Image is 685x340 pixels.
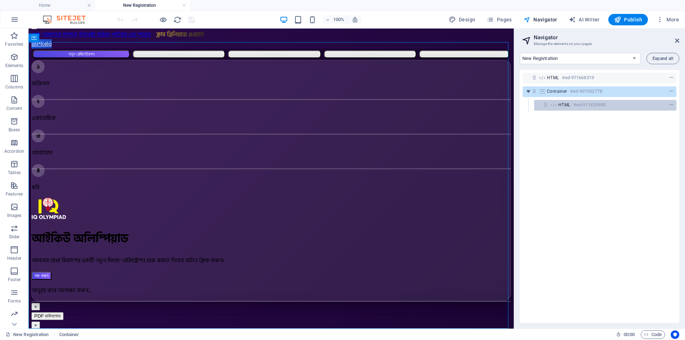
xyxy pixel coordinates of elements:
a: Click to cancel selection. Double-click to open Pages [6,330,49,339]
span: Navigator [523,16,557,23]
span: Publish [614,16,642,23]
p: Slider [9,234,20,240]
span: : [629,332,630,337]
p: Content [6,106,22,111]
button: Publish [608,14,648,25]
span: HTML [547,75,559,81]
p: Accordion [4,148,24,154]
button: 100% [323,15,348,24]
button: Expand all [646,53,679,64]
div: Design (Ctrl+Alt+Y) [446,14,478,25]
button: context-menu [668,73,675,82]
i: On resize automatically adjust zoom level to fit chosen device. [352,16,358,23]
button: reload [173,15,182,24]
span: More [656,16,679,23]
p: Marketing [4,320,24,325]
p: Favorites [5,41,23,47]
p: Images [7,213,22,218]
span: Click to select. Double-click to edit [59,330,79,339]
button: context-menu [668,101,675,109]
span: Design [449,16,476,23]
p: Footer [8,277,21,283]
p: Features [6,191,23,197]
h6: #ed-911420695 [573,101,605,109]
button: toggle-expand [524,87,533,96]
h4: New Registration [95,1,190,9]
h6: Session time [616,330,635,339]
button: More [654,14,682,25]
button: Navigator [521,14,560,25]
button: context-menu [668,87,675,96]
h6: #ed-907352778 [570,87,602,96]
button: Usercentrics [671,330,679,339]
nav: breadcrumb [59,330,79,339]
p: Elements [5,63,24,68]
button: Pages [484,14,514,25]
span: 00 00 [624,330,635,339]
p: Boxes [9,127,20,133]
p: Header [7,255,21,261]
p: Forms [8,298,21,304]
p: Columns [5,84,23,90]
button: AI Writer [566,14,603,25]
p: Tables [8,170,21,176]
h6: #ed-971668319 [562,73,594,82]
span: Pages [487,16,512,23]
span: Code [644,330,662,339]
h3: Manage the elements on your pages [534,41,665,47]
button: Click here to leave preview mode and continue editing [159,15,167,24]
img: Editor Logo [41,15,95,24]
i: Reload page [173,16,182,24]
span: Expand all [653,56,673,61]
span: HTML [558,102,570,108]
span: AI Writer [569,16,600,23]
span: Container [547,88,567,94]
button: Design [446,14,478,25]
button: Code [641,330,665,339]
h6: 100% [333,15,345,24]
h2: Navigator [534,34,679,41]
